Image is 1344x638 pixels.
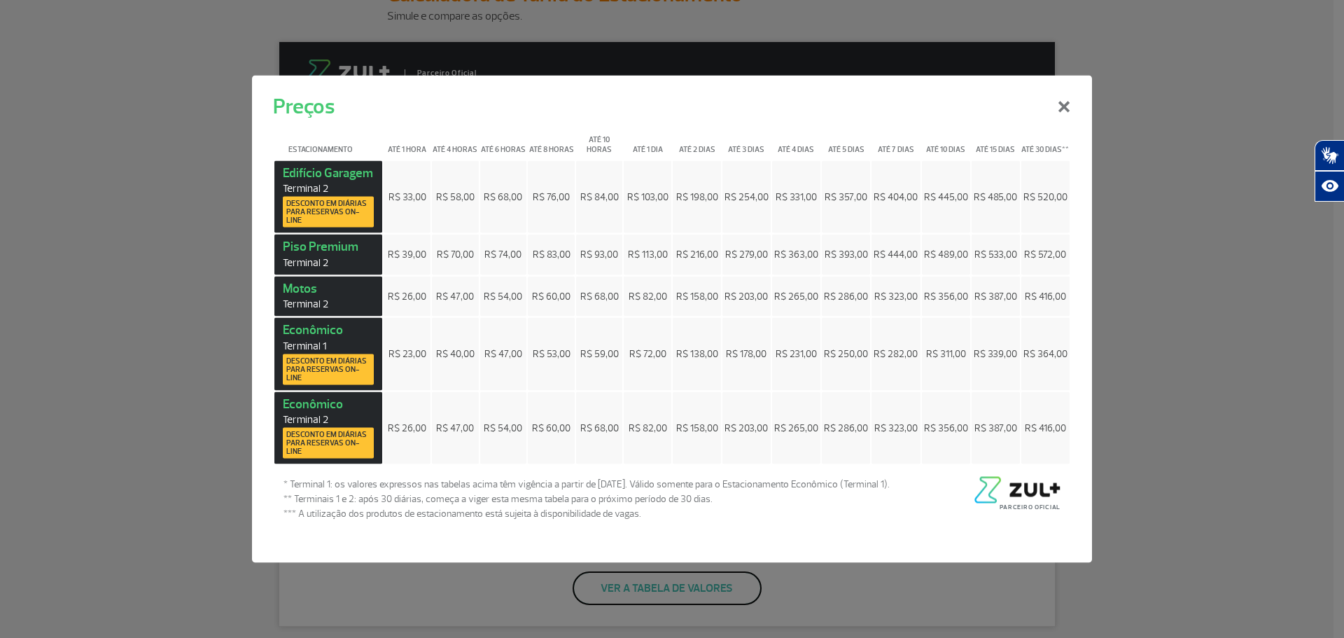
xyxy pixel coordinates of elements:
[388,290,426,302] span: R$ 26,00
[286,356,370,382] span: Desconto em diárias para reservas on-line
[972,123,1020,159] th: Até 15 dias
[676,348,718,360] span: R$ 138,00
[924,190,968,202] span: R$ 445,00
[1315,171,1344,202] button: Abrir recursos assistivos.
[484,290,522,302] span: R$ 54,00
[484,422,522,434] span: R$ 54,00
[974,249,1017,261] span: R$ 533,00
[871,123,920,159] th: Até 7 dias
[283,182,374,195] span: Terminal 2
[725,249,768,261] span: R$ 279,00
[776,190,817,202] span: R$ 331,00
[774,249,818,261] span: R$ 363,00
[776,348,817,360] span: R$ 231,00
[580,290,619,302] span: R$ 68,00
[533,190,570,202] span: R$ 76,00
[283,298,374,311] span: Terminal 2
[824,348,868,360] span: R$ 250,00
[722,123,771,159] th: Até 3 dias
[874,290,918,302] span: R$ 323,00
[676,290,718,302] span: R$ 158,00
[580,249,618,261] span: R$ 93,00
[437,249,474,261] span: R$ 70,00
[533,348,570,360] span: R$ 53,00
[974,422,1017,434] span: R$ 387,00
[384,123,430,159] th: Até 1 hora
[629,348,666,360] span: R$ 72,00
[676,190,718,202] span: R$ 198,00
[971,477,1060,504] img: logo-zul-black.png
[283,396,374,459] strong: Econômico
[1025,290,1066,302] span: R$ 416,00
[388,348,426,360] span: R$ 23,00
[825,249,868,261] span: R$ 393,00
[1000,504,1060,511] span: Parceiro Oficial
[676,422,718,434] span: R$ 158,00
[822,123,870,159] th: Até 5 dias
[273,90,335,122] h5: Preços
[1046,79,1082,130] button: Close
[874,190,918,202] span: R$ 404,00
[580,348,619,360] span: R$ 59,00
[480,123,527,159] th: Até 6 horas
[283,165,374,228] strong: Edifício Garagem
[1025,422,1066,434] span: R$ 416,00
[283,413,374,427] span: Terminal 2
[924,290,968,302] span: R$ 356,00
[283,506,890,521] span: *** A utilização dos produtos de estacionamento está sujeita à disponibilidade de vagas.
[824,290,868,302] span: R$ 286,00
[1024,249,1066,261] span: R$ 572,00
[532,290,570,302] span: R$ 60,00
[974,290,1017,302] span: R$ 387,00
[774,422,818,434] span: R$ 265,00
[874,422,918,434] span: R$ 323,00
[874,348,918,360] span: R$ 282,00
[532,422,570,434] span: R$ 60,00
[283,256,374,269] span: Terminal 2
[627,190,668,202] span: R$ 103,00
[286,431,370,456] span: Desconto em diárias para reservas on-line
[286,200,370,225] span: Desconto em diárias para reservas on-line
[726,348,766,360] span: R$ 178,00
[774,290,818,302] span: R$ 265,00
[924,249,968,261] span: R$ 489,00
[874,249,918,261] span: R$ 444,00
[580,190,619,202] span: R$ 84,00
[673,123,720,159] th: Até 2 dias
[283,322,374,385] strong: Econômico
[388,249,426,261] span: R$ 39,00
[924,422,968,434] span: R$ 356,00
[274,123,382,159] th: Estacionamento
[283,239,374,270] strong: Piso Premium
[576,123,623,159] th: Até 10 horas
[676,249,718,261] span: R$ 216,00
[1315,140,1344,202] div: Plugin de acessibilidade da Hand Talk.
[1315,140,1344,171] button: Abrir tradutor de língua de sinais.
[436,348,475,360] span: R$ 40,00
[283,477,890,492] span: * Terminal 1: os valores expressos nas tabelas acima têm vigência a partir de [DATE]. Válido some...
[1023,348,1067,360] span: R$ 364,00
[824,422,868,434] span: R$ 286,00
[533,249,570,261] span: R$ 83,00
[484,190,522,202] span: R$ 68,00
[629,422,667,434] span: R$ 82,00
[922,123,970,159] th: Até 10 dias
[283,492,890,506] span: ** Terminais 1 e 2: após 30 diárias, começa a viger esta mesma tabela para o próximo período de 3...
[974,190,1017,202] span: R$ 485,00
[1023,190,1067,202] span: R$ 520,00
[436,290,474,302] span: R$ 47,00
[432,123,479,159] th: Até 4 horas
[388,422,426,434] span: R$ 26,00
[436,190,475,202] span: R$ 58,00
[528,123,575,159] th: Até 8 horas
[624,123,671,159] th: Até 1 dia
[825,190,867,202] span: R$ 357,00
[484,348,522,360] span: R$ 47,00
[974,348,1017,360] span: R$ 339,00
[484,249,521,261] span: R$ 74,00
[283,280,374,311] strong: Motos
[388,190,426,202] span: R$ 33,00
[436,422,474,434] span: R$ 47,00
[926,348,966,360] span: R$ 311,00
[772,123,820,159] th: Até 4 dias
